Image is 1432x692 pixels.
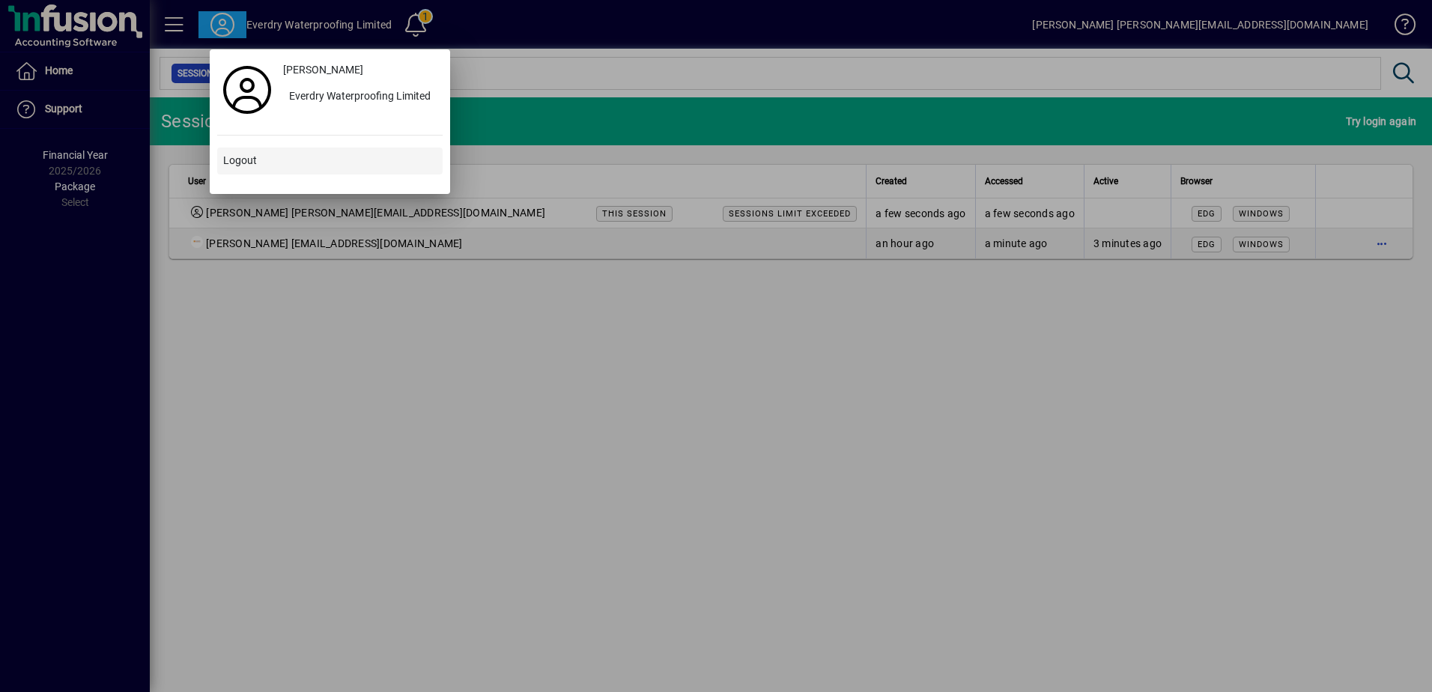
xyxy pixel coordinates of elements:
button: Everdry Waterproofing Limited [277,84,443,111]
span: [PERSON_NAME] [283,62,363,78]
a: [PERSON_NAME] [277,57,443,84]
span: Logout [223,153,257,169]
button: Logout [217,148,443,174]
a: Profile [217,76,277,103]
